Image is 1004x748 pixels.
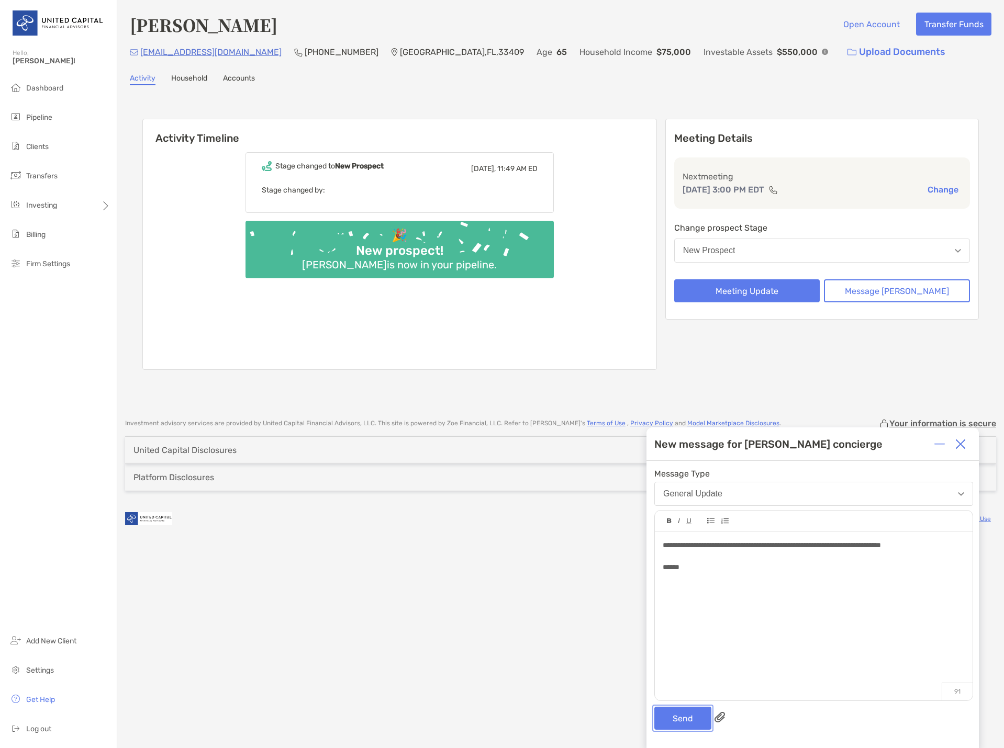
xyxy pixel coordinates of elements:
[130,13,277,37] h4: [PERSON_NAME]
[847,49,856,56] img: button icon
[305,46,378,59] p: [PHONE_NUMBER]
[26,172,58,180] span: Transfers
[391,48,398,56] img: Location Icon
[171,74,207,85] a: Household
[916,13,991,36] button: Transfer Funds
[841,41,952,63] a: Upload Documents
[768,186,778,194] img: communication type
[9,140,22,152] img: clients icon
[707,518,715,524] img: Editor control icon
[587,420,626,427] a: Terms of Use
[140,46,282,59] p: [EMAIL_ADDRESS][DOMAIN_NAME]
[686,518,691,524] img: Editor control icon
[687,420,779,427] a: Model Marketplace Disclosures
[400,46,524,59] p: [GEOGRAPHIC_DATA] , FL , 33409
[9,634,22,647] img: add_new_client icon
[246,221,554,269] img: Confetti
[125,420,781,427] p: Investment advisory services are provided by United Capital Financial Advisors, LLC . This site i...
[275,162,384,171] div: Stage changed to
[26,724,51,733] span: Log out
[133,445,237,455] div: United Capital Disclosures
[630,420,673,427] a: Privacy Policy
[777,46,818,59] p: $550,000
[654,482,973,506] button: General Update
[958,492,964,496] img: Open dropdown arrow
[26,230,46,239] span: Billing
[667,518,672,524] img: Editor control icon
[143,119,656,144] h6: Activity Timeline
[678,518,680,524] img: Editor control icon
[125,507,172,530] img: company logo
[352,243,448,258] div: New prospect!
[674,279,820,302] button: Meeting Update
[674,132,970,145] p: Meeting Details
[26,695,55,704] span: Get Help
[9,257,22,269] img: firm-settings icon
[9,663,22,676] img: settings icon
[26,666,54,675] span: Settings
[721,518,729,524] img: Editor control icon
[130,74,155,85] a: Activity
[674,221,970,234] p: Change prospect Stage
[683,246,735,255] div: New Prospect
[13,4,104,42] img: United Capital Logo
[656,46,691,59] p: $75,000
[654,469,973,479] span: Message Type
[9,110,22,123] img: pipeline icon
[298,258,501,271] div: [PERSON_NAME] is now in your pipeline.
[663,489,722,498] div: General Update
[294,48,303,56] img: Phone Icon
[9,228,22,240] img: billing icon
[9,693,22,705] img: get-help icon
[497,164,538,173] span: 11:49 AM ED
[471,164,496,173] span: [DATE],
[537,46,552,59] p: Age
[889,418,996,428] p: Your information is secure
[26,637,76,645] span: Add New Client
[26,201,57,210] span: Investing
[26,259,70,268] span: Firm Settings
[262,161,272,171] img: Event icon
[133,472,214,482] div: Platform Disclosures
[942,683,973,700] p: 91
[26,113,52,122] span: Pipeline
[9,81,22,94] img: dashboard icon
[715,712,725,722] img: paperclip attachments
[556,46,567,59] p: 65
[955,249,961,253] img: Open dropdown arrow
[955,439,966,449] img: Close
[9,198,22,211] img: investing icon
[387,228,411,243] div: 🎉
[9,722,22,734] img: logout icon
[674,239,970,263] button: New Prospect
[223,74,255,85] a: Accounts
[924,184,962,195] button: Change
[683,183,764,196] p: [DATE] 3:00 PM EDT
[934,439,945,449] img: Expand or collapse
[26,84,63,93] span: Dashboard
[654,707,711,730] button: Send
[654,438,883,450] div: New message for [PERSON_NAME] concierge
[9,169,22,182] img: transfers icon
[26,142,49,151] span: Clients
[824,279,970,302] button: Message [PERSON_NAME]
[822,49,828,55] img: Info Icon
[683,170,962,183] p: Next meeting
[13,56,110,65] span: [PERSON_NAME]!
[579,46,652,59] p: Household Income
[262,184,538,197] p: Stage changed by:
[835,13,908,36] button: Open Account
[704,46,773,59] p: Investable Assets
[130,49,138,55] img: Email Icon
[335,162,384,171] b: New Prospect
